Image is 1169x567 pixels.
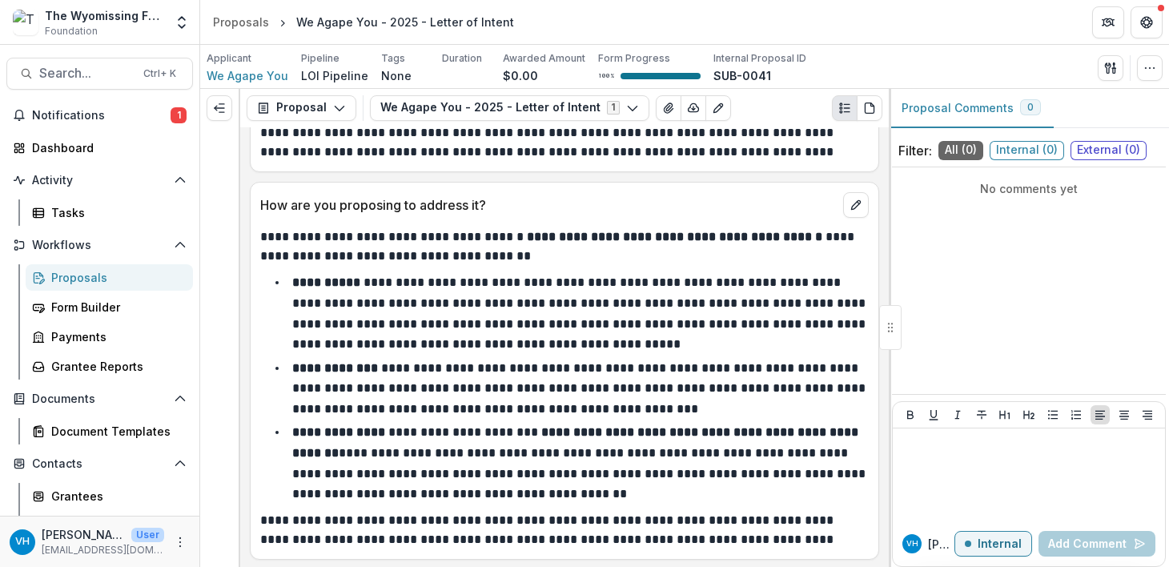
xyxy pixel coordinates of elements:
[924,405,943,424] button: Underline
[713,51,806,66] p: Internal Proposal ID
[990,141,1064,160] span: Internal ( 0 )
[598,70,614,82] p: 100 %
[260,195,837,215] p: How are you proposing to address it?
[207,10,275,34] a: Proposals
[171,107,187,123] span: 1
[51,488,180,505] div: Grantees
[598,51,670,66] p: Form Progress
[381,67,412,84] p: None
[51,358,180,375] div: Grantee Reports
[1115,405,1134,424] button: Align Center
[26,294,193,320] a: Form Builder
[39,66,134,81] span: Search...
[26,324,193,350] a: Payments
[301,67,368,84] p: LOI Pipeline
[978,537,1022,551] p: Internal
[381,51,405,66] p: Tags
[948,405,967,424] button: Italicize
[247,95,356,121] button: Proposal
[898,180,1159,197] p: No comments yet
[1027,102,1034,113] span: 0
[995,405,1014,424] button: Heading 1
[131,528,164,542] p: User
[15,537,30,547] div: Valeri Harteg
[1138,405,1157,424] button: Align Right
[6,58,193,90] button: Search...
[6,386,193,412] button: Open Documents
[857,95,882,121] button: PDF view
[26,199,193,226] a: Tasks
[1038,531,1155,557] button: Add Comment
[442,51,482,66] p: Duration
[1019,405,1038,424] button: Heading 2
[171,533,190,552] button: More
[6,103,193,128] button: Notifications1
[51,328,180,345] div: Payments
[171,6,193,38] button: Open entity switcher
[705,95,731,121] button: Edit as form
[26,418,193,444] a: Document Templates
[1071,141,1147,160] span: External ( 0 )
[843,192,869,218] button: edit
[713,67,771,84] p: SUB-0041
[207,10,520,34] nav: breadcrumb
[901,405,920,424] button: Bold
[32,239,167,252] span: Workflows
[45,7,164,24] div: The Wyomissing Foundation
[928,536,954,553] p: [PERSON_NAME]
[296,14,514,30] div: We Agape You - 2025 - Letter of Intent
[832,95,858,121] button: Plaintext view
[1092,6,1124,38] button: Partners
[13,10,38,35] img: The Wyomissing Foundation
[1131,6,1163,38] button: Get Help
[42,526,125,543] p: [PERSON_NAME]
[6,135,193,161] a: Dashboard
[51,299,180,316] div: Form Builder
[213,14,269,30] div: Proposals
[889,89,1054,128] button: Proposal Comments
[898,141,932,160] p: Filter:
[972,405,991,424] button: Strike
[370,95,649,121] button: We Agape You - 2025 - Letter of Intent1
[207,95,232,121] button: Expand left
[32,109,171,123] span: Notifications
[26,264,193,291] a: Proposals
[26,513,193,539] a: Communications
[6,167,193,193] button: Open Activity
[140,65,179,82] div: Ctrl + K
[6,232,193,258] button: Open Workflows
[32,457,167,471] span: Contacts
[26,483,193,509] a: Grantees
[32,392,167,406] span: Documents
[207,67,288,84] a: We Agape You
[51,204,180,221] div: Tasks
[1067,405,1086,424] button: Ordered List
[32,139,180,156] div: Dashboard
[954,531,1032,557] button: Internal
[503,51,585,66] p: Awarded Amount
[207,51,251,66] p: Applicant
[1043,405,1063,424] button: Bullet List
[42,543,164,557] p: [EMAIL_ADDRESS][DOMAIN_NAME]
[301,51,339,66] p: Pipeline
[32,174,167,187] span: Activity
[45,24,98,38] span: Foundation
[1091,405,1110,424] button: Align Left
[51,423,180,440] div: Document Templates
[503,67,538,84] p: $0.00
[906,540,918,548] div: Valeri Harteg
[938,141,983,160] span: All ( 0 )
[51,269,180,286] div: Proposals
[26,353,193,380] a: Grantee Reports
[656,95,681,121] button: View Attached Files
[6,451,193,477] button: Open Contacts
